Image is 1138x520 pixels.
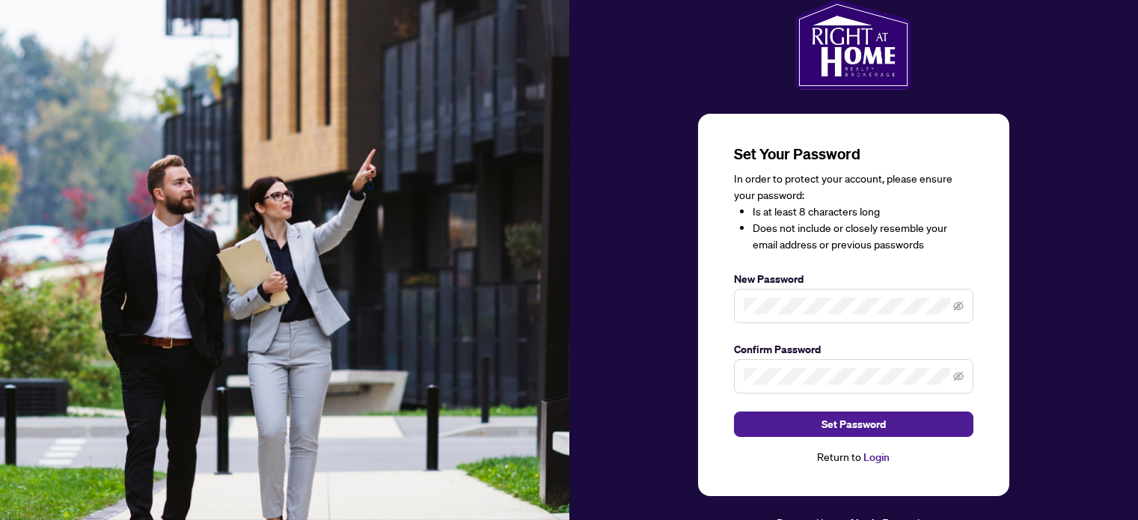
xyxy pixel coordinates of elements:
[822,412,886,436] span: Set Password
[734,271,973,287] label: New Password
[734,341,973,358] label: Confirm Password
[734,449,973,466] div: Return to
[953,301,964,311] span: eye-invisible
[734,144,973,165] h3: Set Your Password
[734,171,973,253] div: In order to protect your account, please ensure your password:
[863,450,890,464] a: Login
[753,220,973,253] li: Does not include or closely resemble your email address or previous passwords
[753,204,973,220] li: Is at least 8 characters long
[734,412,973,437] button: Set Password
[953,371,964,382] span: eye-invisible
